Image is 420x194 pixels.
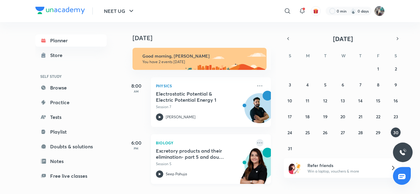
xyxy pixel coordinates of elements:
[355,80,365,89] button: August 7, 2025
[142,53,261,59] h6: Good morning, [PERSON_NAME]
[377,53,379,59] abbr: Friday
[324,53,327,59] abbr: Tuesday
[320,112,330,121] button: August 19, 2025
[377,66,379,72] abbr: August 1, 2025
[359,114,363,120] abbr: August 21, 2025
[307,169,383,174] p: Win a laptop, vouchers & more
[156,148,232,160] h5: Excretory products and their elimination- part 5 and doubt clearing session
[391,80,401,89] button: August 9, 2025
[320,96,330,105] button: August 12, 2025
[355,127,365,137] button: August 28, 2025
[323,98,327,104] abbr: August 12, 2025
[350,8,356,14] img: streak
[395,66,397,72] abbr: August 2, 2025
[100,5,139,17] button: NEET UG
[391,127,401,137] button: August 30, 2025
[292,34,393,43] button: [DATE]
[35,126,107,138] a: Playlist
[287,130,292,135] abbr: August 24, 2025
[340,114,345,120] abbr: August 20, 2025
[320,80,330,89] button: August 5, 2025
[289,162,301,174] img: referral
[320,127,330,137] button: August 26, 2025
[124,89,149,93] p: AM
[166,171,187,177] p: Seep Pahuja
[307,162,383,169] h6: Refer friends
[156,91,232,103] h5: Electrostatic Potential & Electric Potential Energy 1
[373,127,383,137] button: August 29, 2025
[323,130,327,135] abbr: August 26, 2025
[358,98,363,104] abbr: August 14, 2025
[303,112,312,121] button: August 18, 2025
[338,96,348,105] button: August 13, 2025
[156,82,252,89] p: Physics
[342,82,344,88] abbr: August 6, 2025
[303,96,312,105] button: August 11, 2025
[394,114,398,120] abbr: August 23, 2025
[35,96,107,108] a: Practice
[394,98,398,104] abbr: August 16, 2025
[391,112,401,121] button: August 23, 2025
[341,130,345,135] abbr: August 27, 2025
[288,146,292,151] abbr: August 31, 2025
[305,114,310,120] abbr: August 18, 2025
[359,53,362,59] abbr: Thursday
[237,148,271,190] img: unacademy
[142,59,261,64] p: You have 2 events [DATE]
[305,130,310,135] abbr: August 25, 2025
[373,64,383,74] button: August 1, 2025
[133,34,277,42] h4: [DATE]
[377,82,379,88] abbr: August 8, 2025
[391,64,401,74] button: August 2, 2025
[35,71,107,82] h6: SELF STUDY
[35,34,107,47] a: Planner
[285,96,295,105] button: August 10, 2025
[373,112,383,121] button: August 22, 2025
[35,7,85,16] a: Company Logo
[166,114,196,120] p: [PERSON_NAME]
[341,98,345,104] abbr: August 13, 2025
[338,80,348,89] button: August 6, 2025
[156,139,252,146] p: Biology
[338,127,348,137] button: August 27, 2025
[35,49,107,61] a: Store
[50,51,66,59] div: Store
[303,127,312,137] button: August 25, 2025
[373,80,383,89] button: August 8, 2025
[323,114,327,120] abbr: August 19, 2025
[394,53,397,59] abbr: Saturday
[35,140,107,153] a: Doubts & solutions
[359,82,362,88] abbr: August 7, 2025
[311,6,321,16] button: avatar
[355,112,365,121] button: August 21, 2025
[373,96,383,105] button: August 15, 2025
[376,114,380,120] abbr: August 22, 2025
[399,149,406,156] img: ttu
[313,8,319,14] img: avatar
[156,161,252,167] p: Session 5
[376,130,380,135] abbr: August 29, 2025
[35,82,107,94] a: Browse
[285,112,295,121] button: August 17, 2025
[245,97,274,126] img: Avatar
[303,80,312,89] button: August 4, 2025
[133,48,267,70] img: morning
[289,53,291,59] abbr: Sunday
[355,96,365,105] button: August 14, 2025
[124,139,149,146] h5: 6:00
[306,82,309,88] abbr: August 4, 2025
[285,143,295,153] button: August 31, 2025
[391,96,401,105] button: August 16, 2025
[35,155,107,167] a: Notes
[35,7,85,14] img: Company Logo
[287,98,292,104] abbr: August 10, 2025
[124,82,149,89] h5: 8:00
[333,35,353,43] span: [DATE]
[35,111,107,123] a: Tests
[156,104,252,110] p: Session 7
[289,82,291,88] abbr: August 3, 2025
[341,53,346,59] abbr: Wednesday
[306,98,309,104] abbr: August 11, 2025
[376,98,380,104] abbr: August 15, 2025
[288,114,292,120] abbr: August 17, 2025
